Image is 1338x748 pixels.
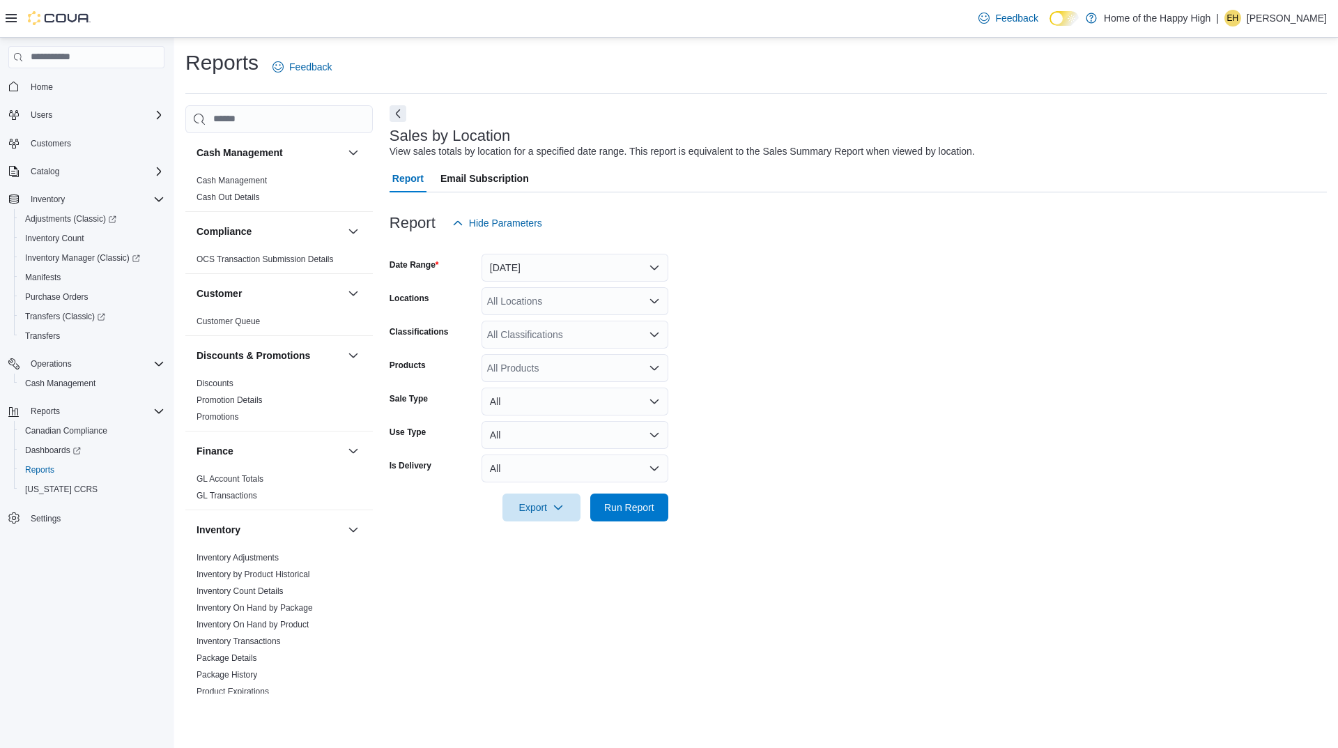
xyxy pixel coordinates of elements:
[197,316,260,326] a: Customer Queue
[502,494,580,521] button: Export
[14,421,170,441] button: Canadian Compliance
[197,636,281,647] span: Inventory Transactions
[197,146,283,160] h3: Cash Management
[390,105,406,122] button: Next
[3,354,170,374] button: Operations
[390,427,426,438] label: Use Type
[267,53,337,81] a: Feedback
[197,552,279,563] span: Inventory Adjustments
[649,296,660,307] button: Open list of options
[197,444,233,458] h3: Finance
[20,442,86,459] a: Dashboards
[8,71,164,565] nav: Complex example
[25,191,70,208] button: Inventory
[469,216,542,230] span: Hide Parameters
[197,176,267,185] a: Cash Management
[20,289,94,305] a: Purchase Orders
[20,308,164,325] span: Transfers (Classic)
[482,421,668,449] button: All
[197,636,281,646] a: Inventory Transactions
[185,172,373,211] div: Cash Management
[1104,10,1210,26] p: Home of the Happy High
[197,553,279,563] a: Inventory Adjustments
[197,412,239,422] a: Promotions
[31,166,59,177] span: Catalog
[20,375,164,392] span: Cash Management
[25,291,89,303] span: Purchase Orders
[1247,10,1327,26] p: [PERSON_NAME]
[197,569,310,580] span: Inventory by Product Historical
[197,379,233,388] a: Discounts
[197,395,263,405] a: Promotion Details
[197,669,257,680] span: Package History
[14,307,170,326] a: Transfers (Classic)
[25,510,66,527] a: Settings
[197,146,342,160] button: Cash Management
[20,328,164,344] span: Transfers
[20,289,164,305] span: Purchase Orders
[25,509,164,526] span: Settings
[20,269,164,286] span: Manifests
[20,211,122,227] a: Adjustments (Classic)
[197,192,260,203] span: Cash Out Details
[25,425,107,436] span: Canadian Compliance
[31,513,61,524] span: Settings
[25,378,95,389] span: Cash Management
[20,481,103,498] a: [US_STATE] CCRS
[20,422,164,439] span: Canadian Compliance
[20,375,101,392] a: Cash Management
[511,494,572,521] span: Export
[197,586,284,597] span: Inventory Count Details
[197,491,257,501] a: GL Transactions
[25,191,164,208] span: Inventory
[390,460,431,471] label: Is Delivery
[25,403,66,420] button: Reports
[25,403,164,420] span: Reports
[20,461,60,478] a: Reports
[197,444,342,458] button: Finance
[197,349,342,362] button: Discounts & Promotions
[197,192,260,202] a: Cash Out Details
[1216,10,1219,26] p: |
[185,471,373,510] div: Finance
[197,175,267,186] span: Cash Management
[3,190,170,209] button: Inventory
[20,328,66,344] a: Transfers
[197,254,334,264] a: OCS Transaction Submission Details
[14,480,170,499] button: [US_STATE] CCRS
[14,287,170,307] button: Purchase Orders
[3,133,170,153] button: Customers
[345,144,362,161] button: Cash Management
[197,349,310,362] h3: Discounts & Promotions
[25,445,81,456] span: Dashboards
[20,269,66,286] a: Manifests
[197,603,313,613] a: Inventory On Hand by Package
[14,229,170,248] button: Inventory Count
[20,442,164,459] span: Dashboards
[20,422,113,439] a: Canadian Compliance
[482,388,668,415] button: All
[20,461,164,478] span: Reports
[197,686,269,697] span: Product Expirations
[20,481,164,498] span: Washington CCRS
[3,402,170,421] button: Reports
[590,494,668,521] button: Run Report
[197,224,252,238] h3: Compliance
[20,230,90,247] a: Inventory Count
[649,329,660,340] button: Open list of options
[345,443,362,459] button: Finance
[25,163,164,180] span: Catalog
[14,460,170,480] button: Reports
[14,268,170,287] button: Manifests
[482,455,668,482] button: All
[185,49,259,77] h1: Reports
[604,501,654,514] span: Run Report
[197,287,342,300] button: Customer
[25,135,164,152] span: Customers
[20,250,146,266] a: Inventory Manager (Classic)
[197,473,263,484] span: GL Account Totals
[31,109,52,121] span: Users
[3,105,170,125] button: Users
[31,82,53,93] span: Home
[185,313,373,335] div: Customer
